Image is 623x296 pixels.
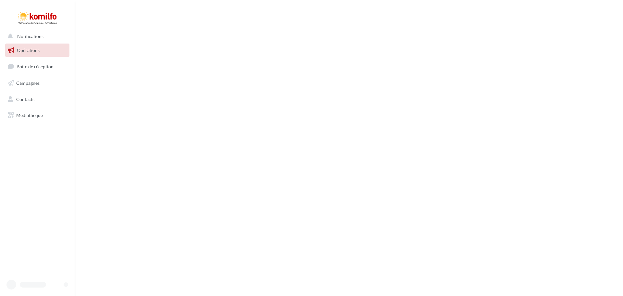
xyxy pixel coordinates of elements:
[16,96,34,102] span: Contacts
[4,59,71,73] a: Boîte de réception
[17,47,40,53] span: Opérations
[4,76,71,90] a: Campagnes
[4,44,71,57] a: Opérations
[16,80,40,86] span: Campagnes
[17,64,54,69] span: Boîte de réception
[4,93,71,106] a: Contacts
[4,109,71,122] a: Médiathèque
[16,112,43,118] span: Médiathèque
[17,34,43,39] span: Notifications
